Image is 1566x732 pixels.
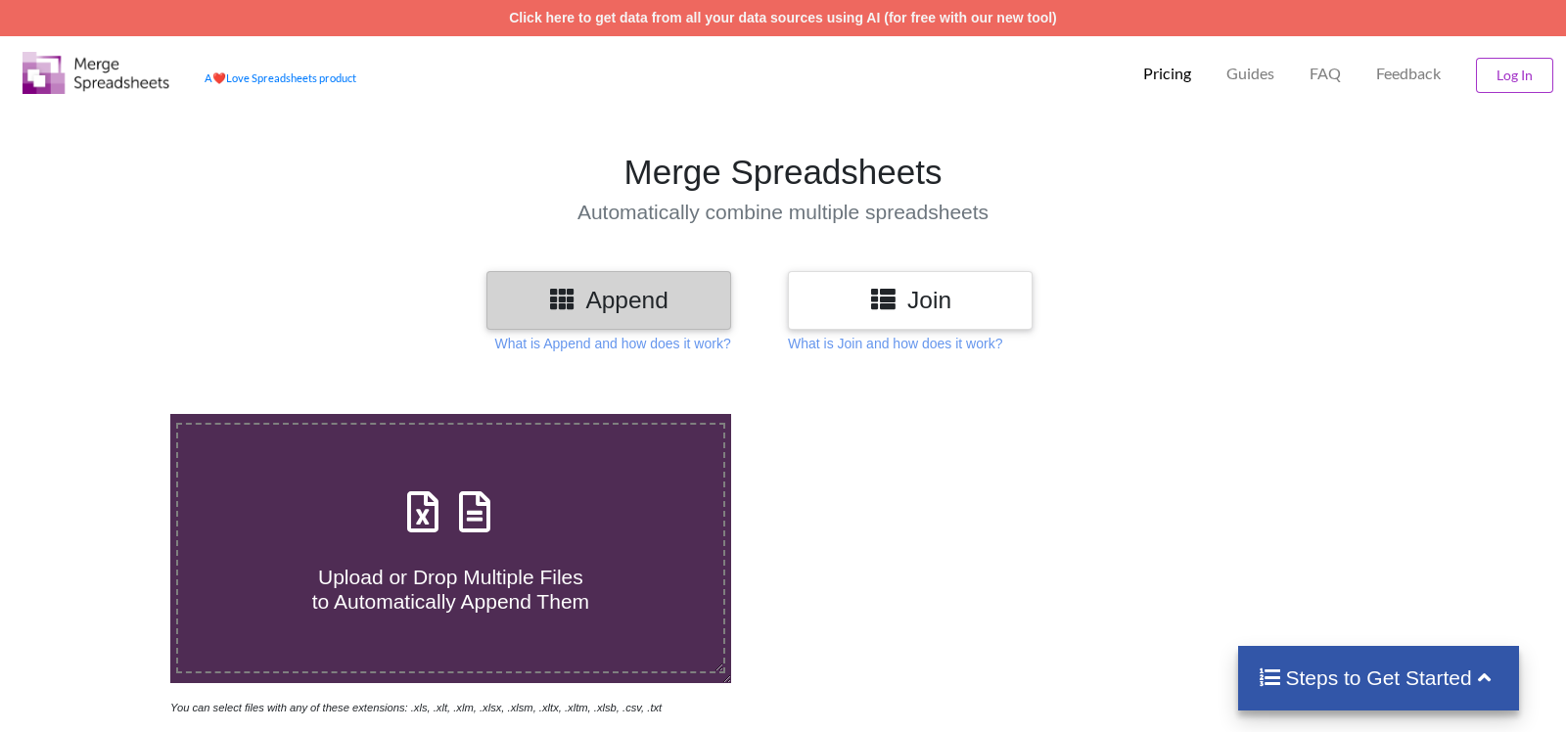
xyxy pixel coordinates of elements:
[494,334,730,353] p: What is Append and how does it work?
[1310,64,1341,84] p: FAQ
[212,71,226,84] span: heart
[205,71,356,84] a: AheartLove Spreadsheets product
[803,286,1018,314] h3: Join
[1376,66,1441,81] span: Feedback
[1143,64,1191,84] p: Pricing
[1476,58,1553,93] button: Log In
[509,10,1057,25] a: Click here to get data from all your data sources using AI (for free with our new tool)
[788,334,1002,353] p: What is Join and how does it work?
[501,286,716,314] h3: Append
[312,566,589,613] span: Upload or Drop Multiple Files to Automatically Append Them
[1258,665,1499,690] h4: Steps to Get Started
[23,52,169,94] img: Logo.png
[170,702,662,713] i: You can select files with any of these extensions: .xls, .xlt, .xlm, .xlsx, .xlsm, .xltx, .xltm, ...
[1226,64,1274,84] p: Guides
